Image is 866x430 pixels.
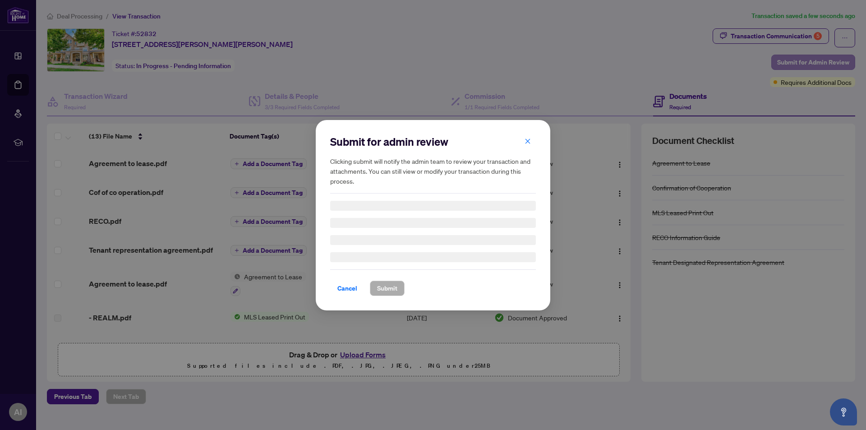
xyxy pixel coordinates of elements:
h2: Submit for admin review [330,134,536,149]
span: close [525,138,531,144]
h5: Clicking submit will notify the admin team to review your transaction and attachments. You can st... [330,156,536,186]
button: Open asap [830,398,857,425]
span: Cancel [337,281,357,296]
button: Submit [370,281,405,296]
button: Cancel [330,281,364,296]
